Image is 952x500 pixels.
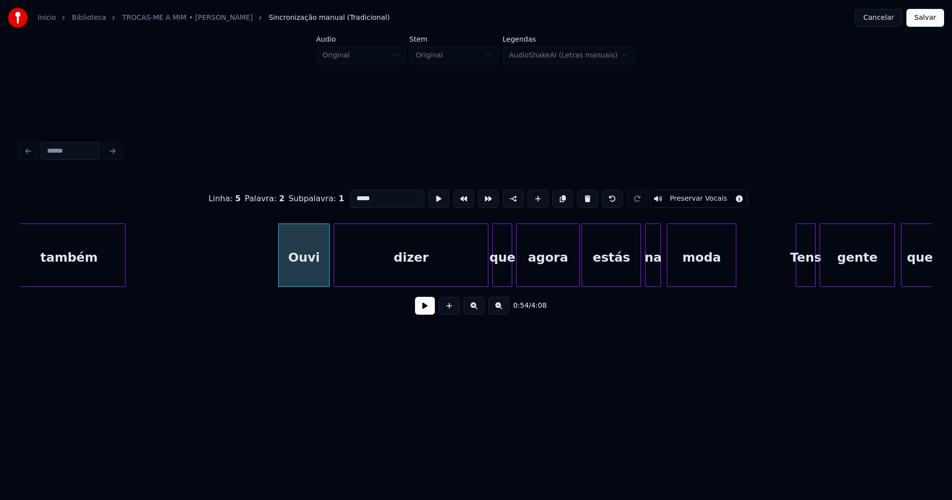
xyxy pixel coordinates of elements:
span: 0:54 [513,301,529,311]
span: 2 [279,194,285,203]
div: Linha : [208,193,240,205]
img: youka [8,8,28,28]
button: Toggle [650,190,748,208]
a: Início [38,13,56,23]
label: Legendas [503,36,636,43]
span: Sincronização manual (Tradicional) [269,13,390,23]
label: Áudio [316,36,406,43]
label: Stem [410,36,499,43]
a: Biblioteca [72,13,106,23]
div: Palavra : [244,193,284,205]
span: 4:08 [531,301,546,311]
div: / [513,301,537,311]
a: TROCAS-ME A MIM • [PERSON_NAME] [122,13,253,23]
div: Subpalavra : [289,193,344,205]
span: 5 [235,194,240,203]
span: 1 [339,194,344,203]
button: Cancelar [855,9,902,27]
button: Salvar [906,9,944,27]
nav: breadcrumb [38,13,390,23]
